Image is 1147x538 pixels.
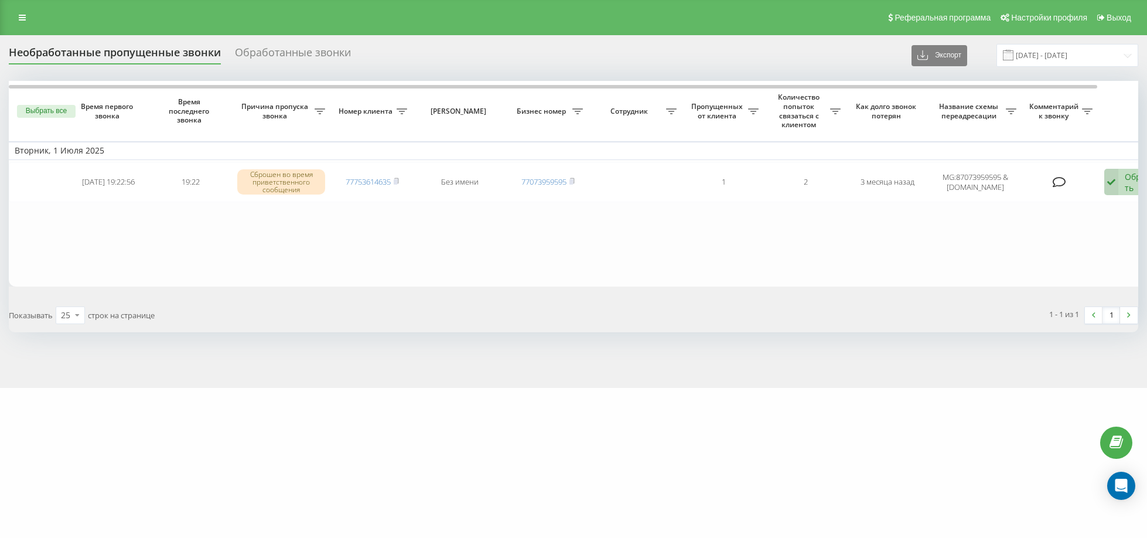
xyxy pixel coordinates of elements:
td: 3 месяца назад [846,162,928,202]
span: Номер клиента [337,107,397,116]
span: Время последнего звонка [159,97,222,125]
span: Количество попыток связаться с клиентом [770,93,830,129]
td: MG:87073959595 & [DOMAIN_NAME] [928,162,1022,202]
td: 2 [764,162,846,202]
td: [DATE] 19:22:56 [67,162,149,202]
span: Выход [1107,13,1131,22]
td: Без имени [413,162,507,202]
td: 19:22 [149,162,231,202]
span: Реферальная программа [895,13,991,22]
span: Показывать [9,310,53,321]
button: Выбрать все [17,105,76,118]
span: Бизнес номер [513,107,572,116]
span: строк на странице [88,310,155,321]
div: Сброшен во время приветственного сообщения [237,169,325,195]
span: Сотрудник [595,107,666,116]
span: Как долго звонок потерян [856,102,919,120]
a: 77073959595 [521,176,566,187]
span: Время первого звонка [77,102,140,120]
button: Экспорт [912,45,967,66]
span: Настройки профиля [1011,13,1087,22]
div: 25 [61,309,70,321]
span: Название схемы переадресации [934,102,1006,120]
span: Комментарий к звонку [1028,102,1082,120]
span: Причина пропуска звонка [237,102,315,120]
span: Пропущенных от клиента [688,102,748,120]
a: 1 [1102,307,1120,324]
div: Необработанные пропущенные звонки [9,46,221,64]
div: Open Intercom Messenger [1107,472,1135,500]
div: 1 - 1 из 1 [1049,308,1079,320]
td: 1 [682,162,764,202]
div: Обработанные звонки [235,46,351,64]
span: [PERSON_NAME] [423,107,497,116]
a: 77753614635 [346,176,391,187]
